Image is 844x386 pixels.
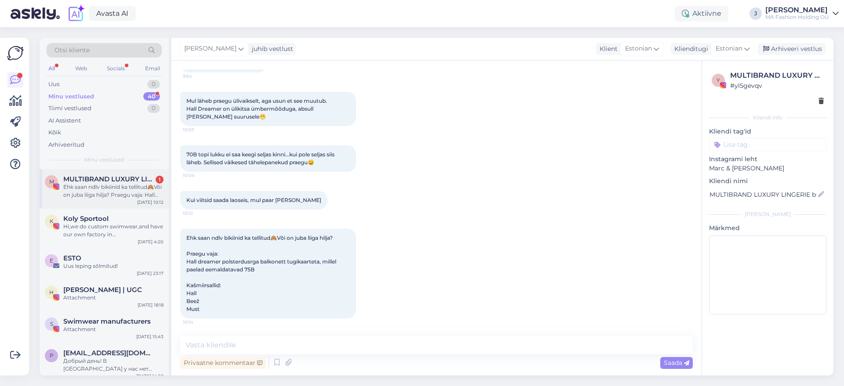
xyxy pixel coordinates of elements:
span: H [49,289,54,296]
p: Märkmed [709,224,826,233]
div: 1 [156,176,164,184]
span: E [50,257,53,264]
div: 0 [147,80,160,89]
div: Socials [105,63,127,74]
span: 70B topi lukku ei saa keegi seljas kinni...kui pole seljas siis läheb. Sellised väikesed tähelepa... [186,151,336,166]
a: [PERSON_NAME]MA Fashion Holding OÜ [765,7,839,21]
input: Lisa tag [709,138,826,151]
div: # yl5gevqv [730,81,824,90]
div: Arhiveeritud [48,141,84,149]
div: [PERSON_NAME] [765,7,829,14]
span: ESTO [63,254,81,262]
span: Mul läheb praegu ülivaikselt, aga usun et see muutub. Hall Dreamer on ülikitsa ümbermõõduga, absu... [186,97,327,120]
div: [DATE] 4:20 [138,238,164,245]
div: Attachment [63,294,164,302]
div: 0 [147,104,160,113]
div: Minu vestlused [48,92,94,101]
div: All [47,63,57,74]
span: Minu vestlused [84,156,124,164]
span: Ehk saan ndlv bikiinid ka tellitud🙈Või on juba liiga hilja? Praegu vaja: Hall dreamer polsterdusr... [186,234,338,312]
span: 10:04 [183,172,216,179]
div: Uus leping sõlmitud! [63,262,164,270]
p: Kliendi tag'id [709,127,826,136]
div: juhib vestlust [248,44,293,54]
span: Helge Kalde | UGC [63,286,142,294]
p: Kliendi nimi [709,177,826,186]
span: y [717,77,720,83]
div: Klienditugi [671,44,708,54]
span: 10:14 [183,319,216,325]
div: [DATE] 10:12 [137,199,164,206]
div: Aktiivne [675,6,728,22]
a: Avasta AI [89,6,136,21]
div: [PERSON_NAME] [709,210,826,218]
span: Koly Sportool [63,215,109,223]
div: Email [143,63,162,74]
span: Kui viitsid saada laoseis, mul paar [PERSON_NAME] [186,197,321,203]
span: K [50,218,54,224]
div: MULTIBRAND LUXURY LINGERIE boutique since [DATE] [730,70,824,81]
div: Ehk saan ndlv bikiinid ka tellitud🙈Või on juba liiga hilja? Praegu vaja: Hall dreamer polsterdusr... [63,183,164,199]
div: Kliendi info [709,114,826,122]
img: Askly Logo [7,45,24,61]
div: AI Assistent [48,116,81,125]
div: Uus [48,80,59,89]
span: M [49,178,54,185]
span: Saada [664,359,689,367]
span: p [50,352,54,359]
span: Estonian [625,44,652,54]
span: Otsi kliente [55,46,90,55]
span: 9:54 [183,73,216,79]
div: [DATE] 15:43 [136,333,164,340]
div: Privaatne kommentaar [180,357,266,369]
div: Attachment [63,325,164,333]
div: Kõik [48,128,61,137]
div: 40 [143,92,160,101]
span: MULTIBRAND LUXURY LINGERIE boutique since 1993 [63,175,155,183]
span: [PERSON_NAME] [184,44,236,54]
div: Tiimi vestlused [48,104,91,113]
div: Добрый день! В [GEOGRAPHIC_DATA] у нас нет розничных магазинов, но вы можете заказать у нас в маг... [63,357,164,373]
div: MA Fashion Holding OÜ [765,14,829,21]
div: Klient [596,44,618,54]
div: Arhiveeri vestlus [758,43,826,55]
p: Marc & [PERSON_NAME] [709,164,826,173]
div: [DATE] 23:17 [137,270,164,277]
div: [DATE] 18:18 [138,302,164,308]
div: [DATE] 14:58 [136,373,164,379]
span: Estonian [716,44,742,54]
input: Lisa nimi [709,190,816,199]
div: Hi,we do custom swimwear,and have our own factory in [GEOGRAPHIC_DATA]we can custom make samples ... [63,223,164,238]
span: Swimwear manufacturers [63,317,151,325]
div: J [749,7,762,20]
span: ppetruska@gmail.com [63,349,155,357]
span: 10:12 [183,210,216,216]
span: 10:03 [183,126,216,133]
img: explore-ai [67,4,85,23]
p: Instagrami leht [709,155,826,164]
div: Web [73,63,89,74]
span: S [50,321,53,327]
